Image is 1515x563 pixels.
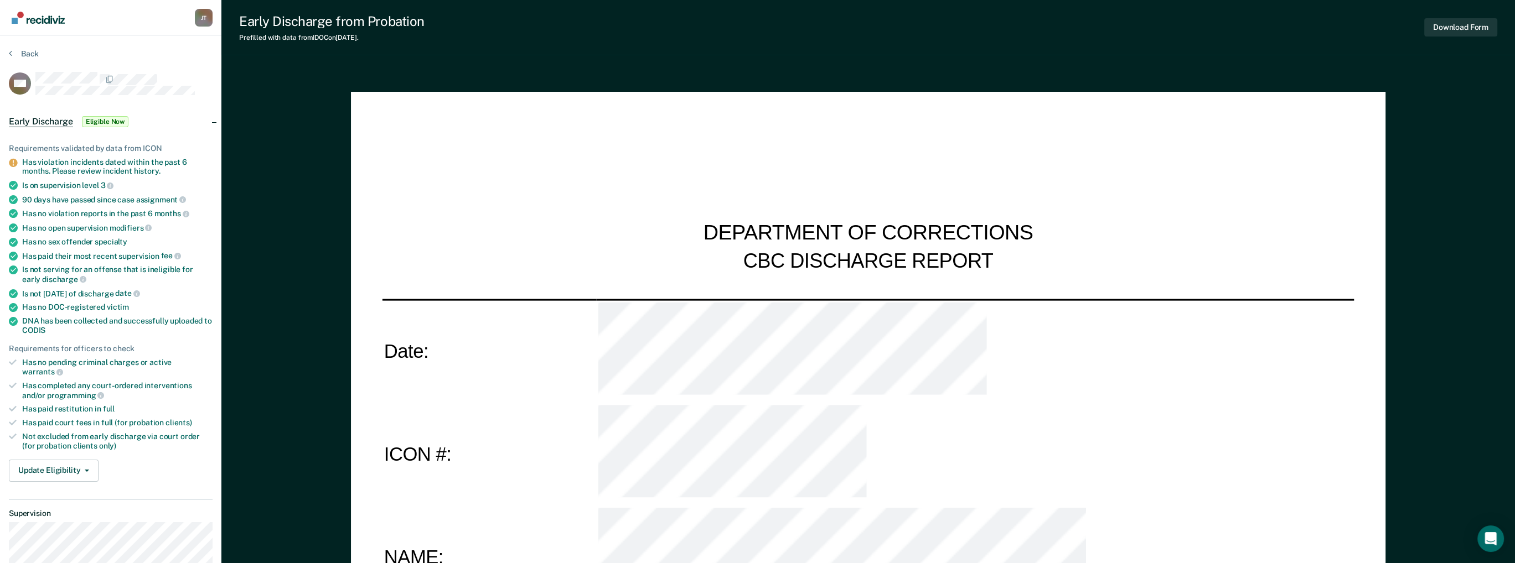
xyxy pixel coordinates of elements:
[22,265,213,284] div: Is not serving for an offense that is ineligible for early
[101,181,114,190] span: 3
[195,9,213,27] div: J T
[9,49,39,59] button: Back
[107,303,129,311] span: victim
[22,195,213,205] div: 90 days have passed since case
[22,289,213,299] div: Is not [DATE] of discharge
[239,13,425,29] div: Early Discharge from Probation
[382,299,596,403] td: Date:
[103,404,115,413] span: full
[9,460,99,482] button: Update Eligibility
[22,180,213,190] div: Is on supervision level
[22,316,213,335] div: DNA has been collected and successfully uploaded to
[9,344,213,353] div: Requirements for officers to check
[22,404,213,414] div: Has paid restitution in
[22,208,213,218] div: Has no violation reports in the past 6
[99,441,116,450] span: only)
[9,144,213,153] div: Requirements validated by data from ICON
[22,237,213,247] div: Has no sex offender
[22,358,213,377] div: Has no pending criminal charges or active
[1477,525,1504,552] div: Open Intercom Messenger
[239,34,425,41] div: Prefilled with data from IDOC on [DATE] .
[703,221,1033,248] div: DEPARTMENT OF CORRECTIONS
[110,223,152,232] span: modifiers
[382,403,596,505] td: ICON #:
[166,418,192,427] span: clients)
[22,251,213,261] div: Has paid their most recent supervision
[9,116,73,127] span: Early Discharge
[22,418,213,428] div: Has paid court fees in full (for probation
[136,195,186,204] span: assignment
[9,509,213,518] dt: Supervision
[22,381,213,400] div: Has completed any court-ordered interventions and/or
[22,432,213,451] div: Not excluded from early discharge via court order (for probation clients
[12,12,65,24] img: Recidiviz
[154,209,189,218] span: months
[161,251,181,260] span: fee
[22,158,213,176] div: Has violation incidents dated within the past 6 months. Please review incident history.
[22,303,213,312] div: Has no DOC-registered
[22,326,45,335] span: CODIS
[1424,18,1497,37] button: Download Form
[95,237,127,246] span: specialty
[47,391,104,400] span: programming
[22,367,63,376] span: warrants
[22,223,213,233] div: Has no open supervision
[743,248,993,274] div: CBC DISCHARGE REPORT
[115,289,139,298] span: date
[42,275,86,284] span: discharge
[195,9,213,27] button: Profile dropdown button
[82,116,129,127] span: Eligible Now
